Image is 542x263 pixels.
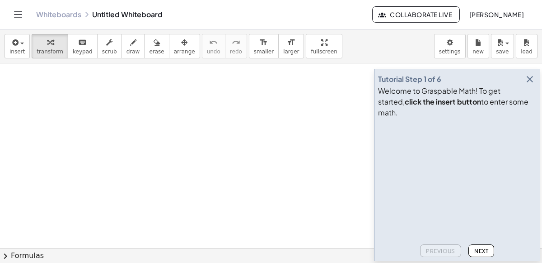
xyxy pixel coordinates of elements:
span: undo [207,48,220,55]
div: Welcome to Graspable Math! To get started, to enter some math. [378,86,536,118]
i: undo [209,37,218,48]
button: Collaborate Live [372,6,460,23]
i: redo [232,37,240,48]
a: Whiteboards [36,10,81,19]
span: smaller [254,48,274,55]
span: transform [37,48,63,55]
button: settings [434,34,466,58]
span: [PERSON_NAME] [469,10,524,19]
b: click the insert button [405,97,481,106]
button: fullscreen [306,34,342,58]
span: fullscreen [311,48,337,55]
span: settings [439,48,461,55]
button: keyboardkeypad [68,34,98,58]
button: [PERSON_NAME] [462,6,531,23]
button: format_sizesmaller [249,34,279,58]
span: redo [230,48,242,55]
button: transform [32,34,68,58]
button: scrub [97,34,122,58]
button: Next [468,244,494,257]
button: draw [121,34,145,58]
span: new [472,48,484,55]
button: format_sizelarger [278,34,304,58]
span: larger [283,48,299,55]
span: Collaborate Live [380,10,452,19]
i: format_size [259,37,268,48]
i: keyboard [78,37,87,48]
button: load [516,34,537,58]
span: erase [149,48,164,55]
span: draw [126,48,140,55]
i: format_size [287,37,295,48]
span: scrub [102,48,117,55]
button: Toggle navigation [11,7,25,22]
button: erase [144,34,169,58]
button: redoredo [225,34,247,58]
button: arrange [169,34,200,58]
span: insert [9,48,25,55]
span: load [521,48,533,55]
div: Tutorial Step 1 of 6 [378,74,441,85]
span: save [496,48,509,55]
span: keypad [73,48,93,55]
button: undoundo [202,34,225,58]
span: arrange [174,48,195,55]
button: new [467,34,489,58]
button: save [491,34,514,58]
span: Next [474,248,488,254]
button: insert [5,34,30,58]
